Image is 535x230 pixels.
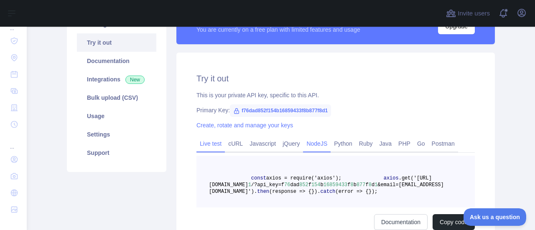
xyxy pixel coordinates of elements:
[196,122,293,129] a: Create, rotate and manage your keys
[196,137,225,150] a: Live test
[428,137,458,150] a: Postman
[269,189,311,195] span: (response => {
[196,91,475,99] div: This is your private API key, specific to this API.
[254,189,257,195] span: .
[464,208,527,226] iframe: Toggle Customer Support
[77,144,156,162] a: Support
[225,137,246,150] a: cURL
[251,182,284,188] span: /?api_key=f
[196,25,360,34] div: You are currently on a free plan with limited features and usage
[336,189,369,195] span: (error => {
[331,137,356,150] a: Python
[311,182,321,188] span: 154
[196,106,475,114] div: Primary Key:
[374,214,428,230] a: Documentation
[303,137,331,150] a: NodeJS
[351,182,354,188] span: 8
[77,52,156,70] a: Documentation
[376,137,395,150] a: Java
[324,182,348,188] span: 16859433
[311,189,317,195] span: })
[77,107,156,125] a: Usage
[384,175,399,181] span: axios
[230,104,331,117] span: f76dad852f154b16859433f8b877f8d1
[246,137,279,150] a: Javascript
[317,189,320,195] span: .
[458,9,490,18] span: Invite users
[299,182,308,188] span: 852
[444,7,492,20] button: Invite users
[414,137,428,150] a: Go
[77,70,156,88] a: Integrations New
[374,182,377,188] span: 1
[77,88,156,107] a: Bulk upload (CSV)
[357,182,366,188] span: 877
[433,214,475,230] button: Copy code
[290,182,299,188] span: dad
[347,182,350,188] span: f
[266,175,341,181] span: axios = require('axios');
[395,137,414,150] a: PHP
[320,182,323,188] span: b
[320,189,335,195] span: catch
[284,182,290,188] span: 76
[356,137,376,150] a: Ruby
[77,33,156,52] a: Try it out
[257,189,269,195] span: then
[77,125,156,144] a: Settings
[125,76,145,84] span: New
[372,182,374,188] span: d
[369,189,378,195] span: });
[369,182,372,188] span: 8
[308,182,311,188] span: f
[354,182,357,188] span: b
[366,182,369,188] span: f
[7,134,20,150] div: ...
[251,175,266,181] span: const
[248,182,251,188] span: 1
[196,73,475,84] h2: Try it out
[279,137,303,150] a: jQuery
